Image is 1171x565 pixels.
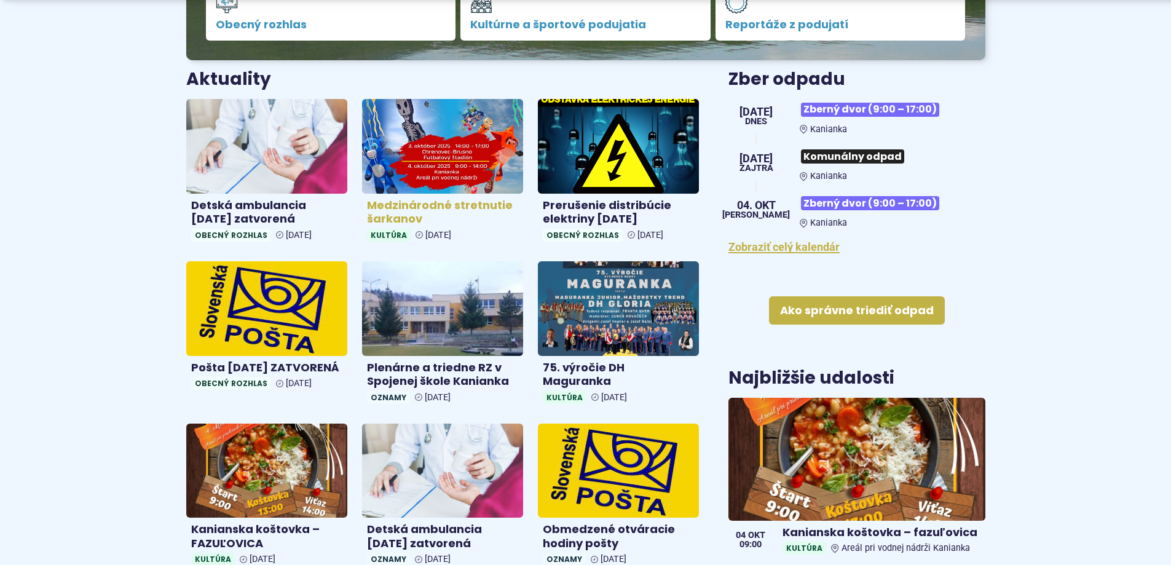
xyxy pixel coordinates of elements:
a: Detská ambulancia [DATE] zatvorená Obecný rozhlas [DATE] [186,99,347,247]
span: Kultúra [783,542,826,555]
span: [DATE] [286,378,312,389]
h4: Pošta [DATE] ZATVORENÁ [191,361,342,375]
span: [DATE] [286,230,312,240]
span: [DATE] [637,230,663,240]
h4: Kanianska koštovka – FAZUĽOVICA [191,523,342,550]
span: okt [748,531,765,540]
h3: Najbližšie udalosti [728,369,894,388]
span: Reportáže z podujatí [725,18,956,31]
span: [DATE] [601,554,626,564]
span: Obecný rozhlas [216,18,446,31]
a: 75. výročie DH Maguranka Kultúra [DATE] [538,261,699,409]
a: Plenárne a triedne RZ v Spojenej škole Kanianka Oznamy [DATE] [362,261,523,409]
span: Obecný rozhlas [191,377,271,390]
span: Dnes [739,117,773,126]
span: Kanianka [810,171,847,181]
span: [DATE] [739,106,773,117]
a: Zberný dvor (9:00 – 17:00) Kanianka 04. okt [PERSON_NAME] [728,191,985,228]
h4: Plenárne a triedne RZ v Spojenej škole Kanianka [367,361,518,389]
a: Prerušenie distribúcie elektriny [DATE] Obecný rozhlas [DATE] [538,99,699,247]
span: Zberný dvor (9:00 – 17:00) [801,196,939,210]
span: 04. okt [722,200,790,211]
a: Zobraziť celý kalendár [728,240,840,253]
span: Zajtra [739,164,773,173]
span: [DATE] [739,153,773,164]
h4: Kanianska koštovka – fazuľovica [783,526,980,540]
span: 04 [736,531,746,540]
span: [DATE] [601,392,627,403]
span: Obecný rozhlas [543,229,623,242]
a: Zberný dvor (9:00 – 17:00) Kanianka [DATE] Dnes [728,98,985,135]
h4: Detská ambulancia [DATE] zatvorená [191,199,342,226]
span: Kanianka [810,218,847,228]
span: [DATE] [425,230,451,240]
span: [DATE] [250,554,275,564]
span: Obecný rozhlas [191,229,271,242]
span: [DATE] [425,554,451,564]
span: Kultúra [543,391,586,404]
h4: Obmedzené otváracie hodiny pošty [543,523,694,550]
h4: Detská ambulancia [DATE] zatvorená [367,523,518,550]
a: Pošta [DATE] ZATVORENÁ Obecný rozhlas [DATE] [186,261,347,395]
a: Kanianska koštovka – fazuľovica KultúraAreál pri vodnej nádrži Kanianka 04 okt 09:00 [728,398,985,560]
span: Kultúrne a športové podujatia [470,18,701,31]
span: Kanianka [810,124,847,135]
span: Areál pri vodnej nádrži Kanianka [842,543,970,553]
h3: Zber odpadu [728,70,985,89]
span: Komunálny odpad [801,149,904,164]
a: Komunálny odpad Kanianka [DATE] Zajtra [728,144,985,181]
h4: Prerušenie distribúcie elektriny [DATE] [543,199,694,226]
a: Medzinárodné stretnutie šarkanov Kultúra [DATE] [362,99,523,247]
span: Oznamy [367,391,410,404]
span: Kultúra [367,229,411,242]
span: 09:00 [736,540,765,549]
a: Ako správne triediť odpad [769,296,945,325]
h4: 75. výročie DH Maguranka [543,361,694,389]
h3: Aktuality [186,70,271,89]
h4: Medzinárodné stretnutie šarkanov [367,199,518,226]
span: [DATE] [425,392,451,403]
span: [PERSON_NAME] [722,211,790,219]
span: Zberný dvor (9:00 – 17:00) [801,103,939,117]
